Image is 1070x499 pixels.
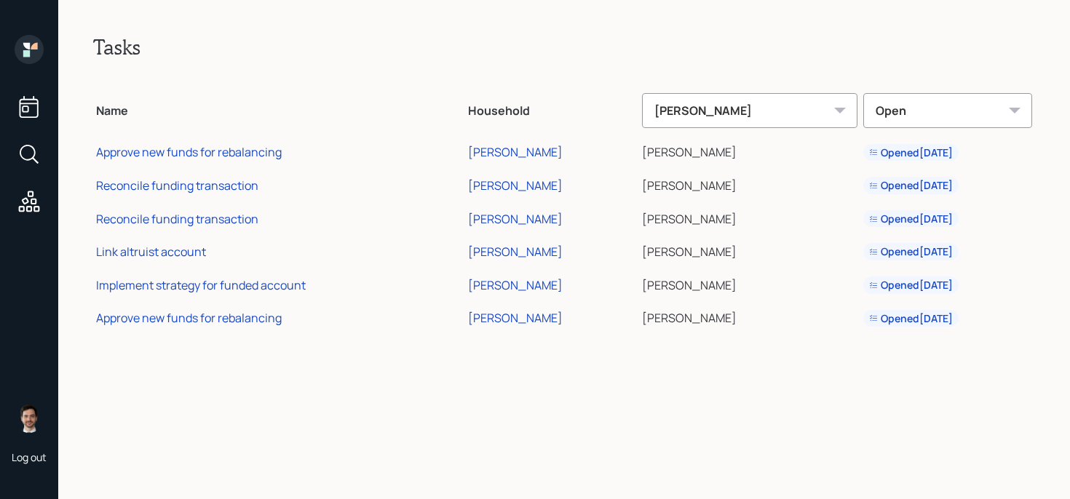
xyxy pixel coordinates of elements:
th: Household [465,83,638,134]
div: Approve new funds for rebalancing [96,144,282,160]
div: [PERSON_NAME] [468,244,563,260]
div: [PERSON_NAME] [642,93,857,128]
div: Opened [DATE] [869,278,953,292]
td: [PERSON_NAME] [639,233,860,266]
div: Opened [DATE] [869,145,953,160]
div: [PERSON_NAME] [468,211,563,227]
div: Reconcile funding transaction [96,177,258,193]
div: Opened [DATE] [869,212,953,226]
div: Link altruist account [96,244,206,260]
td: [PERSON_NAME] [639,167,860,200]
div: [PERSON_NAME] [468,144,563,160]
td: [PERSON_NAME] [639,300,860,333]
img: jonah-coleman-headshot.png [15,404,44,433]
div: Approve new funds for rebalancing [96,310,282,326]
div: [PERSON_NAME] [468,277,563,293]
div: Opened [DATE] [869,178,953,193]
h2: Tasks [93,35,1035,60]
div: Reconcile funding transaction [96,211,258,227]
div: Opened [DATE] [869,244,953,259]
td: [PERSON_NAME] [639,200,860,233]
th: Name [93,83,465,134]
td: [PERSON_NAME] [639,266,860,300]
div: Open [863,93,1032,128]
div: Implement strategy for funded account [96,277,306,293]
td: [PERSON_NAME] [639,134,860,167]
div: [PERSON_NAME] [468,177,563,193]
div: [PERSON_NAME] [468,310,563,326]
div: Opened [DATE] [869,311,953,326]
div: Log out [12,450,47,464]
